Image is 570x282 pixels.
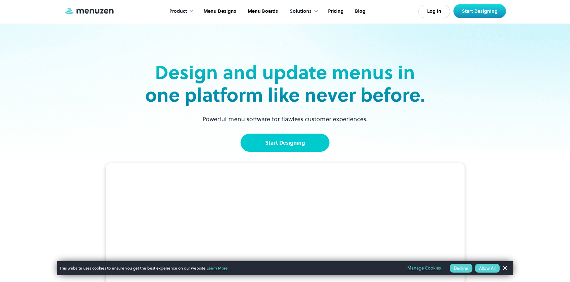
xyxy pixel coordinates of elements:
a: Start Designing [453,4,506,18]
div: Product [169,8,187,15]
div: Solutions [290,8,312,15]
a: Dismiss Banner [500,263,510,273]
a: Pricing [322,1,349,22]
a: Menu Designs [197,1,241,22]
a: Start Designing [241,134,329,152]
button: Allow All [475,264,500,273]
span: This website uses cookies to ensure you get the best experience on our website. [60,265,398,271]
a: Learn More [207,265,228,271]
a: Menu Boards [241,1,283,22]
div: Solutions [283,1,322,22]
a: Log In [418,5,450,18]
a: Blog [349,1,371,22]
h2: Design and update menus in one platform like never before. [143,61,427,106]
button: Decline [450,264,472,273]
div: Product [163,1,197,22]
a: Manage Cookies [407,265,441,272]
p: Powerful menu software for flawless customer experiences. [194,114,376,124]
